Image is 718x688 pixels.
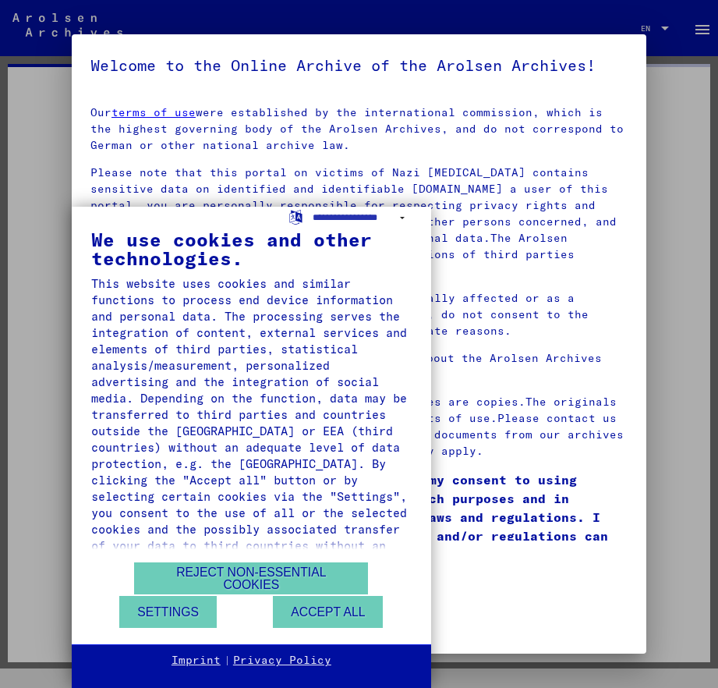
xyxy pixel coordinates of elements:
[91,230,412,268] div: We use cookies and other technologies.
[134,562,368,594] button: Reject non-essential cookies
[172,653,221,668] a: Imprint
[273,596,383,628] button: Accept all
[91,275,412,570] div: This website uses cookies and similar functions to process end device information and personal da...
[119,596,217,628] button: Settings
[233,653,331,668] a: Privacy Policy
